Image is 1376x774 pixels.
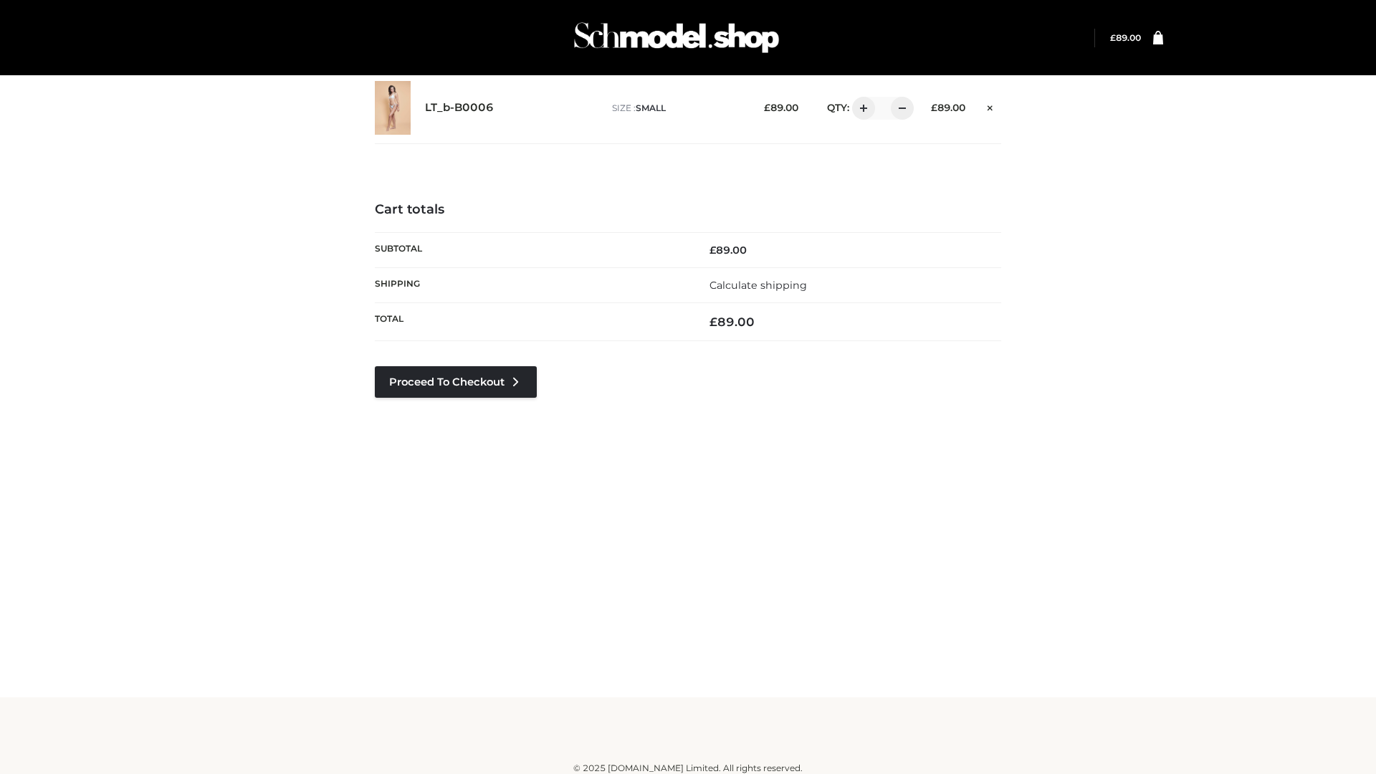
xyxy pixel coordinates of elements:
span: £ [709,244,716,257]
a: Remove this item [980,97,1001,115]
span: £ [931,102,937,113]
span: SMALL [636,102,666,113]
span: £ [709,315,717,329]
a: Proceed to Checkout [375,366,537,398]
a: £89.00 [1110,32,1141,43]
bdi: 89.00 [931,102,965,113]
a: LT_b-B0006 [425,101,494,115]
div: QTY: [813,97,909,120]
span: £ [764,102,770,113]
th: Shipping [375,267,688,302]
a: Calculate shipping [709,279,807,292]
span: £ [1110,32,1116,43]
h4: Cart totals [375,202,1001,218]
th: Subtotal [375,232,688,267]
p: size : [612,102,742,115]
img: Schmodel Admin 964 [569,9,784,66]
bdi: 89.00 [709,244,747,257]
bdi: 89.00 [764,102,798,113]
th: Total [375,303,688,341]
bdi: 89.00 [1110,32,1141,43]
bdi: 89.00 [709,315,755,329]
